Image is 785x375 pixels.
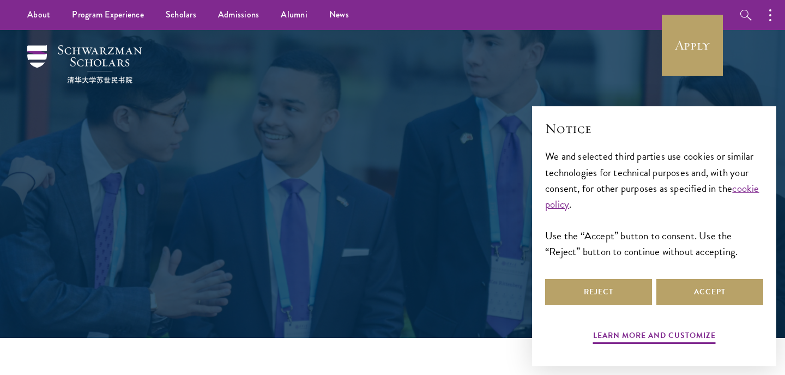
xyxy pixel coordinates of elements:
h2: Notice [545,119,763,138]
a: cookie policy [545,180,759,212]
a: Apply [662,15,723,76]
button: Learn more and customize [593,329,716,346]
button: Reject [545,279,652,305]
img: Schwarzman Scholars [27,45,142,83]
button: Accept [656,279,763,305]
div: We and selected third parties use cookies or similar technologies for technical purposes and, wit... [545,148,763,259]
